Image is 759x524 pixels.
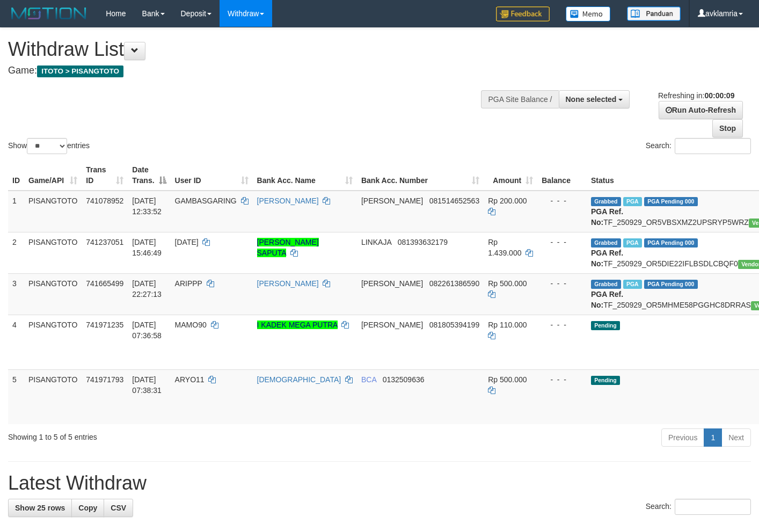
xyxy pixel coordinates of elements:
span: LINKAJA [361,238,391,246]
div: - - - [542,374,582,385]
span: 741971793 [86,375,123,384]
span: [PERSON_NAME] [361,279,423,288]
span: PGA Pending [644,280,698,289]
span: Marked by avkdimas [623,238,642,248]
td: 4 [8,315,24,369]
div: - - - [542,278,582,289]
span: ARYO11 [175,375,205,384]
span: 741665499 [86,279,123,288]
span: Copy 081393632179 to clipboard [398,238,448,246]
img: Feedback.jpg [496,6,550,21]
span: Copy 0132509636 to clipboard [383,375,425,384]
th: Game/API: activate to sort column ascending [24,160,82,191]
a: [DEMOGRAPHIC_DATA] [257,375,341,384]
span: [DATE] 07:36:58 [132,321,162,340]
span: [DATE] 12:33:52 [132,196,162,216]
label: Search: [646,138,751,154]
td: PISANGTOTO [24,191,82,232]
span: [DATE] 07:38:31 [132,375,162,395]
span: Copy 081805394199 to clipboard [429,321,479,329]
span: GAMBASGARING [175,196,237,205]
td: 2 [8,232,24,273]
a: [PERSON_NAME] [257,279,319,288]
div: - - - [542,237,582,248]
span: Marked by avkdimas [623,197,642,206]
div: PGA Site Balance / [481,90,558,108]
span: [DATE] 15:46:49 [132,238,162,257]
span: Rp 1.439.000 [488,238,521,257]
span: Show 25 rows [15,504,65,512]
a: [PERSON_NAME] SAPUTA [257,238,319,257]
span: Rp 500.000 [488,375,527,384]
th: Amount: activate to sort column ascending [484,160,537,191]
span: Copy 082261386590 to clipboard [429,279,479,288]
a: Previous [661,428,704,447]
span: PGA Pending [644,238,698,248]
div: - - - [542,195,582,206]
select: Showentries [27,138,67,154]
a: Run Auto-Refresh [659,101,743,119]
strong: 00:00:09 [704,91,734,100]
h4: Game: [8,65,495,76]
b: PGA Ref. No: [591,290,623,309]
input: Search: [675,138,751,154]
span: ARIPPP [175,279,202,288]
th: ID [8,160,24,191]
span: Grabbed [591,197,621,206]
td: PISANGTOTO [24,369,82,424]
span: 741237051 [86,238,123,246]
td: 5 [8,369,24,424]
span: 741078952 [86,196,123,205]
img: MOTION_logo.png [8,5,90,21]
span: Pending [591,376,620,385]
span: Refreshing in: [658,91,734,100]
a: Show 25 rows [8,499,72,517]
a: Copy [71,499,104,517]
span: Grabbed [591,238,621,248]
a: Next [721,428,751,447]
td: PISANGTOTO [24,315,82,369]
span: MAMO90 [175,321,207,329]
td: PISANGTOTO [24,232,82,273]
span: PGA Pending [644,197,698,206]
span: Rp 500.000 [488,279,527,288]
b: PGA Ref. No: [591,249,623,268]
img: panduan.png [627,6,681,21]
span: [PERSON_NAME] [361,321,423,329]
th: Date Trans.: activate to sort column descending [128,160,170,191]
td: PISANGTOTO [24,273,82,315]
span: BCA [361,375,376,384]
span: ITOTO > PISANGTOTO [37,65,123,77]
th: User ID: activate to sort column ascending [171,160,253,191]
h1: Latest Withdraw [8,472,751,494]
b: PGA Ref. No: [591,207,623,227]
a: [PERSON_NAME] [257,196,319,205]
label: Search: [646,499,751,515]
th: Bank Acc. Name: activate to sort column ascending [253,160,357,191]
span: Marked by avklamria [623,280,642,289]
td: 1 [8,191,24,232]
input: Search: [675,499,751,515]
td: 3 [8,273,24,315]
span: Copy 081514652563 to clipboard [429,196,479,205]
span: Rp 200.000 [488,196,527,205]
span: None selected [566,95,617,104]
h1: Withdraw List [8,39,495,60]
span: Rp 110.000 [488,321,527,329]
div: - - - [542,319,582,330]
a: I KADEK MEGA PUTRA [257,321,338,329]
th: Trans ID: activate to sort column ascending [82,160,128,191]
span: [PERSON_NAME] [361,196,423,205]
span: 741971235 [86,321,123,329]
label: Show entries [8,138,90,154]
div: Showing 1 to 5 of 5 entries [8,427,308,442]
th: Balance [537,160,587,191]
span: Grabbed [591,280,621,289]
span: [DATE] 22:27:13 [132,279,162,299]
th: Bank Acc. Number: activate to sort column ascending [357,160,484,191]
span: Pending [591,321,620,330]
span: [DATE] [175,238,199,246]
img: Button%20Memo.svg [566,6,611,21]
span: CSV [111,504,126,512]
a: CSV [104,499,133,517]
